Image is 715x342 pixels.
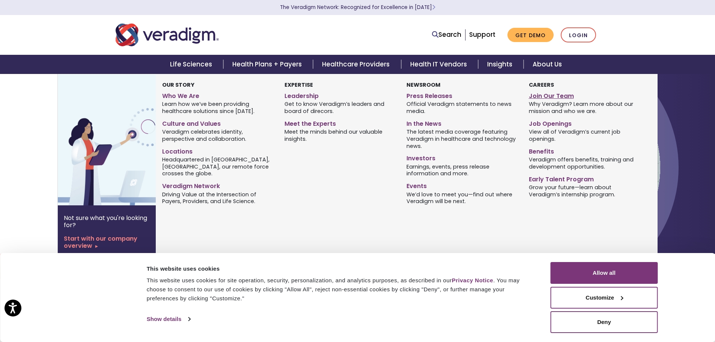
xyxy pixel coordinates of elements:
[406,163,517,177] span: Earnings, events, press release information and more.
[162,145,273,156] a: Locations
[147,276,534,303] div: This website uses cookies for site operation, security, personalization, and analytics purposes, ...
[147,264,534,273] div: This website uses cookies
[478,55,524,74] a: Insights
[551,311,658,333] button: Deny
[284,100,395,115] span: Get to know Veradigm’s leaders and board of direcors.
[406,152,517,163] a: Investors
[406,117,517,128] a: In the News
[432,4,435,11] span: Learn More
[161,55,223,74] a: Life Sciences
[529,128,640,143] span: View all of Veradigm’s current job openings.
[284,81,313,89] strong: Expertise
[406,100,517,115] span: Official Veradigm statements to news media.
[162,100,273,115] span: Learn how we’ve been providing healthcare solutions since [DATE].
[507,28,554,42] a: Get Demo
[162,117,273,128] a: Culture and Values
[116,23,219,47] img: Veradigm logo
[524,55,571,74] a: About Us
[162,155,273,177] span: Headquartered in [GEOGRAPHIC_DATA], [GEOGRAPHIC_DATA], our remote force crosses the globe.
[162,179,273,190] a: Veradigm Network
[162,190,273,205] span: Driving Value at the Intersection of Payers, Providers, and Life Science.
[162,128,273,143] span: Veradigm celebrates identity, perspective and collaboration.
[162,81,194,89] strong: Our Story
[280,4,435,11] a: The Veradigm Network: Recognized for Excellence in [DATE]Learn More
[529,145,640,156] a: Benefits
[561,27,596,43] a: Login
[284,128,395,143] span: Meet the minds behind our valuable insights.
[529,100,640,115] span: Why Veradigm? Learn more about our mission and who we are.
[58,74,179,205] img: Vector image of Veradigm’s Story
[223,55,313,74] a: Health Plans + Payers
[406,89,517,100] a: Press Releases
[406,179,517,190] a: Events
[432,30,461,40] a: Search
[406,190,517,205] span: We’d love to meet you—find out where Veradigm will be next.
[284,89,395,100] a: Leadership
[147,313,190,325] a: Show details
[529,183,640,198] span: Grow your future—learn about Veradigm’s internship program.
[406,128,517,150] span: The latest media coverage featuring Veradigm in healthcare and technology news.
[529,117,640,128] a: Job Openings
[64,214,150,229] p: Not sure what you're looking for?
[551,262,658,284] button: Allow all
[313,55,401,74] a: Healthcare Providers
[406,81,440,89] strong: Newsroom
[551,287,658,309] button: Customize
[284,117,395,128] a: Meet the Experts
[452,277,493,283] a: Privacy Notice
[529,155,640,170] span: Veradigm offers benefits, training and development opportunities.
[469,30,495,39] a: Support
[529,89,640,100] a: Join Our Team
[64,235,150,249] a: Start with our company overview
[162,89,273,100] a: Who We Are
[529,81,554,89] strong: Careers
[529,173,640,184] a: Early Talent Program
[401,55,478,74] a: Health IT Vendors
